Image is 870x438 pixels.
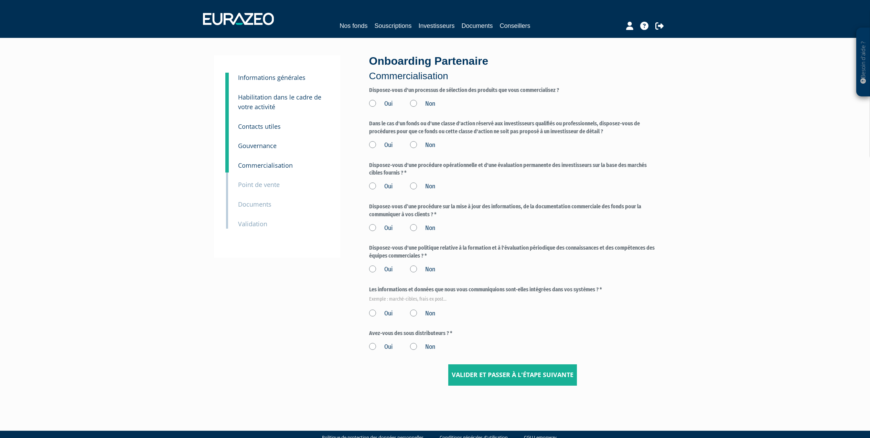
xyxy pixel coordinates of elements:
[340,21,367,31] a: Nos fonds
[238,122,281,131] small: Contacts utiles
[462,21,493,31] a: Documents
[238,142,277,150] small: Gouvernance
[369,224,393,233] label: Oui
[369,265,393,274] label: Oui
[238,73,305,82] small: Informations générales
[238,200,271,208] small: Documents
[369,86,656,94] label: Disposez‐vous d'un processus de sélection des produits que vous commercialisez ?
[410,343,435,352] label: Non
[225,83,229,115] a: 4
[203,13,274,25] img: 1732889491-logotype_eurazeo_blanc_rvb.png
[225,151,229,173] a: 7
[410,224,435,233] label: Non
[238,161,293,169] small: Commercialisation
[448,364,577,386] input: Valider et passer à l'étape suivante
[369,120,656,136] label: Dans le cas d'un fonds ou d'une classe d'action réservé aux investisseurs qualifiés ou profession...
[369,309,393,318] label: Oui
[369,296,656,303] em: Exemple : marché-cibles, frais ex post...
[410,182,435,191] label: Non
[225,132,229,153] a: 6
[410,100,435,108] label: Non
[369,244,656,260] label: Disposez-vous d'une politique relative à la formation et à l'évaluation périodique des connaissan...
[410,265,435,274] label: Non
[500,21,530,31] a: Conseillers
[238,220,267,228] small: Validation
[369,182,393,191] label: Oui
[238,93,321,111] small: Habilitation dans le cadre de votre activité
[369,100,393,108] label: Oui
[369,343,393,352] label: Oui
[410,309,435,318] label: Non
[238,180,280,189] small: Point de vente
[369,161,656,177] label: Disposez-vous d'une procédure opérationnelle et d'une évaluation permanente des investisseurs sur...
[369,69,656,83] p: Commercialisation
[369,330,656,337] label: Avez-vous des sous distributeurs ? *
[859,31,867,93] p: Besoin d'aide ?
[369,286,656,301] label: Les informations et données que nous vous communiquions sont-elles intégrées dans vos systèmes ? *
[369,203,656,219] label: Disposez‐vous d’une procédure sur la mise à jour des informations, de la documentation commercial...
[369,141,393,150] label: Oui
[410,141,435,150] label: Non
[374,21,411,31] a: Souscriptions
[369,53,656,83] div: Onboarding Partenaire
[225,112,229,134] a: 5
[225,73,229,86] a: 3
[418,21,454,31] a: Investisseurs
